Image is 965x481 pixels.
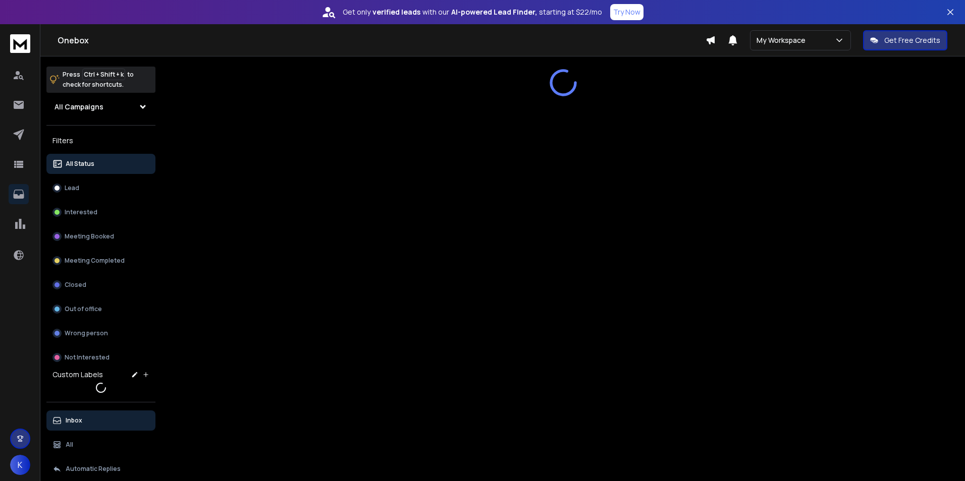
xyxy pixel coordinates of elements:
[65,232,114,240] p: Meeting Booked
[46,251,155,271] button: Meeting Completed
[10,34,30,53] img: logo
[10,455,30,475] button: K
[46,202,155,222] button: Interested
[46,347,155,368] button: Not Interested
[46,178,155,198] button: Lead
[66,416,82,425] p: Inbox
[66,441,73,449] p: All
[46,275,155,295] button: Closed
[65,353,110,362] p: Not Interested
[46,459,155,479] button: Automatic Replies
[82,69,125,80] span: Ctrl + Shift + k
[46,323,155,343] button: Wrong person
[52,370,103,380] h3: Custom Labels
[613,7,640,17] p: Try Now
[451,7,537,17] strong: AI-powered Lead Finder,
[884,35,940,45] p: Get Free Credits
[63,70,134,90] p: Press to check for shortcuts.
[46,134,155,148] h3: Filters
[46,226,155,247] button: Meeting Booked
[58,34,706,46] h1: Onebox
[66,160,94,168] p: All Status
[55,102,103,112] h1: All Campaigns
[610,4,644,20] button: Try Now
[66,465,121,473] p: Automatic Replies
[46,435,155,455] button: All
[65,208,97,216] p: Interested
[65,257,125,265] p: Meeting Completed
[46,154,155,174] button: All Status
[65,305,102,313] p: Out of office
[343,7,602,17] p: Get only with our starting at $22/mo
[65,184,79,192] p: Lead
[372,7,420,17] strong: verified leads
[65,329,108,337] p: Wrong person
[46,410,155,431] button: Inbox
[46,97,155,117] button: All Campaigns
[46,299,155,319] button: Out of office
[757,35,810,45] p: My Workspace
[863,30,947,50] button: Get Free Credits
[65,281,86,289] p: Closed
